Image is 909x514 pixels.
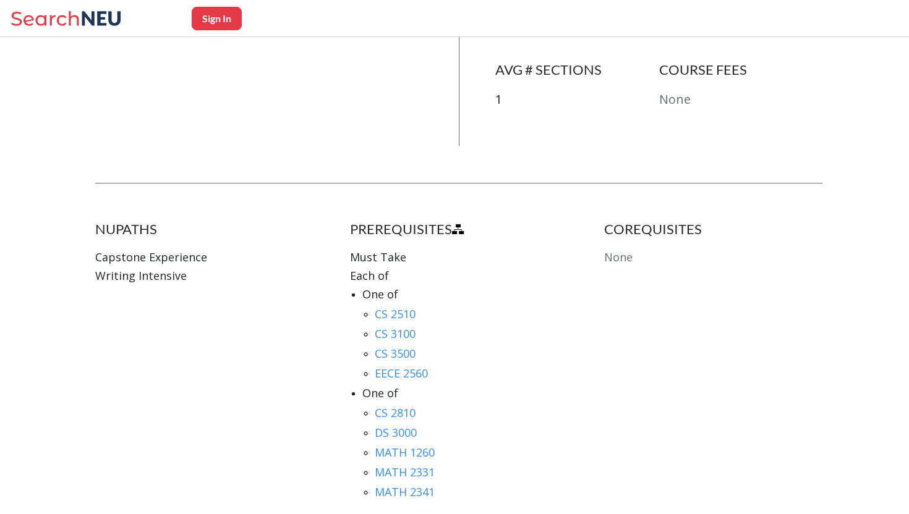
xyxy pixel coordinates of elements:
[192,7,242,30] button: Sign In
[375,425,417,440] a: DS 3000
[659,61,823,78] h4: COURSE FEES
[375,484,435,499] a: MATH 2341
[375,366,428,381] a: EECE 2560
[375,465,435,479] a: MATH 2331
[375,445,435,460] a: MATH 1260
[362,385,398,400] span: One of
[495,61,659,78] h4: AVG # SECTIONS
[95,221,314,238] h4: NUPATHS
[375,405,416,420] a: CS 2810
[495,91,659,109] p: 1
[362,287,398,301] span: One of
[350,250,406,264] span: Must Take
[350,221,568,238] h4: PREREQUISITES
[95,266,314,285] p: Writing Intensive
[604,221,822,238] h4: COREQUISITES
[604,250,633,264] span: None
[350,268,389,283] span: Each of
[375,306,416,321] a: CS 2510
[375,346,416,361] a: CS 3500
[659,91,823,109] p: None
[95,248,314,266] p: Capstone Experience
[375,326,416,341] a: CS 3100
